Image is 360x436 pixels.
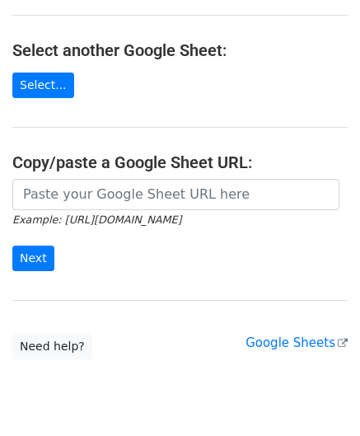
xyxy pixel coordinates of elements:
[12,73,74,98] a: Select...
[12,40,348,60] h4: Select another Google Sheet:
[12,213,181,226] small: Example: [URL][DOMAIN_NAME]
[12,152,348,172] h4: Copy/paste a Google Sheet URL:
[278,357,360,436] iframe: Chat Widget
[12,179,339,210] input: Paste your Google Sheet URL here
[245,335,348,350] a: Google Sheets
[12,246,54,271] input: Next
[12,334,92,359] a: Need help?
